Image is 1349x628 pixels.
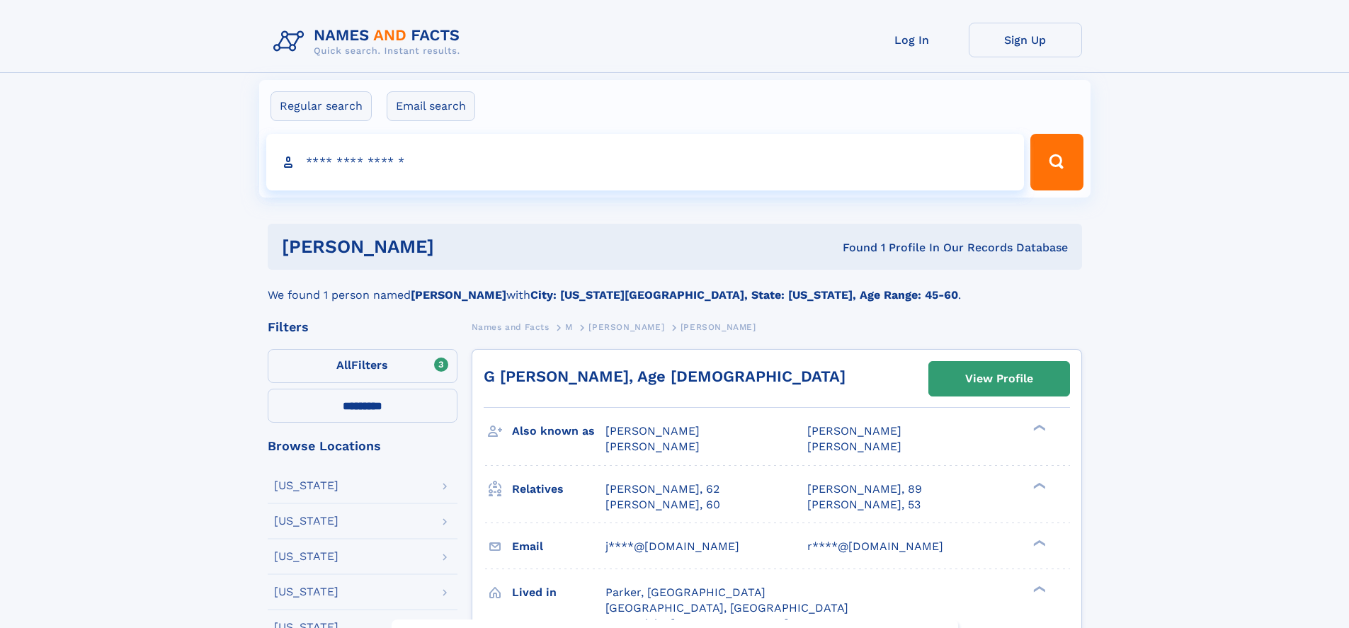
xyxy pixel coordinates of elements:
[512,477,605,501] h3: Relatives
[472,318,550,336] a: Names and Facts
[681,322,756,332] span: [PERSON_NAME]
[271,91,372,121] label: Regular search
[565,318,573,336] a: M
[605,601,848,615] span: [GEOGRAPHIC_DATA], [GEOGRAPHIC_DATA]
[274,586,338,598] div: [US_STATE]
[411,288,506,302] b: [PERSON_NAME]
[605,481,719,497] a: [PERSON_NAME], 62
[274,515,338,527] div: [US_STATE]
[530,288,958,302] b: City: [US_STATE][GEOGRAPHIC_DATA], State: [US_STATE], Age Range: 45-60
[274,480,338,491] div: [US_STATE]
[807,497,921,513] a: [PERSON_NAME], 53
[1030,481,1047,490] div: ❯
[268,23,472,61] img: Logo Names and Facts
[387,91,475,121] label: Email search
[855,23,969,57] a: Log In
[1030,538,1047,547] div: ❯
[807,481,922,497] a: [PERSON_NAME], 89
[268,270,1082,304] div: We found 1 person named with .
[929,362,1069,396] a: View Profile
[605,497,720,513] a: [PERSON_NAME], 60
[266,134,1025,190] input: search input
[512,535,605,559] h3: Email
[605,424,700,438] span: [PERSON_NAME]
[282,238,639,256] h1: [PERSON_NAME]
[268,440,457,452] div: Browse Locations
[512,419,605,443] h3: Also known as
[274,551,338,562] div: [US_STATE]
[969,23,1082,57] a: Sign Up
[1030,584,1047,593] div: ❯
[1030,134,1083,190] button: Search Button
[484,367,846,385] a: G [PERSON_NAME], Age [DEMOGRAPHIC_DATA]
[565,322,573,332] span: M
[605,586,765,599] span: Parker, [GEOGRAPHIC_DATA]
[965,362,1033,395] div: View Profile
[268,349,457,383] label: Filters
[588,318,664,336] a: [PERSON_NAME]
[512,581,605,605] h3: Lived in
[336,358,351,372] span: All
[807,440,901,453] span: [PERSON_NAME]
[605,440,700,453] span: [PERSON_NAME]
[588,322,664,332] span: [PERSON_NAME]
[268,321,457,333] div: Filters
[1030,423,1047,433] div: ❯
[807,424,901,438] span: [PERSON_NAME]
[638,240,1068,256] div: Found 1 Profile In Our Records Database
